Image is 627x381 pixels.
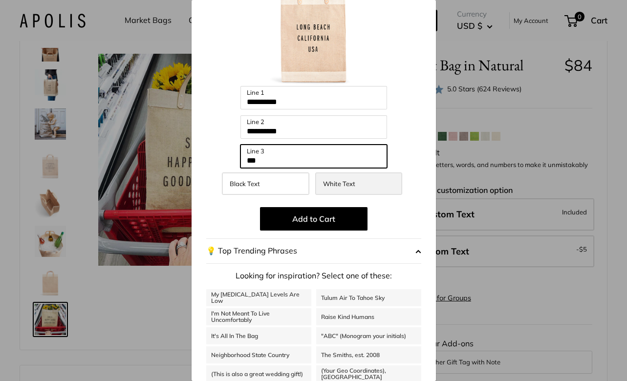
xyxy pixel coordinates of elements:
[315,172,402,195] label: White Text
[316,327,421,344] a: "ABC" (Monogram your initials)
[260,207,368,231] button: Add to Cart
[206,269,421,283] p: Looking for inspiration? Select one of these:
[316,289,421,306] a: Tulum Air To Tahoe Sky
[323,180,355,188] span: White Text
[206,238,421,264] button: 💡 Top Trending Phrases
[206,327,311,344] a: It's All In The Bag
[316,346,421,363] a: The Smiths, est. 2008
[222,172,309,195] label: Black Text
[206,308,311,325] a: I'm Not Meant To Live Uncomfortably
[8,344,105,373] iframe: Sign Up via Text for Offers
[316,308,421,325] a: Raise Kind Humans
[206,289,311,306] a: My [MEDICAL_DATA] Levels Are Low
[230,180,260,188] span: Black Text
[206,346,311,363] a: Neighborhood State Country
